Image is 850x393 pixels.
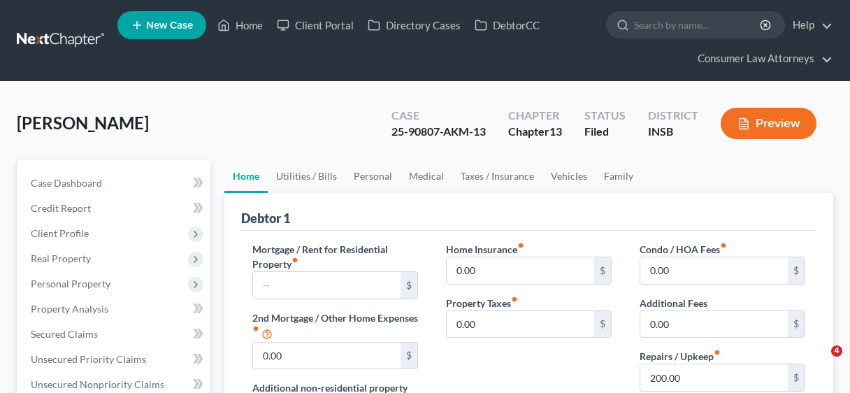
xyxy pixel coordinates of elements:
div: $ [788,257,805,284]
a: Credit Report [20,196,210,221]
i: fiber_manual_record [720,242,727,249]
a: Home [224,159,268,193]
a: Personal [345,159,401,193]
div: $ [594,257,611,284]
div: $ [401,272,417,299]
input: -- [253,343,401,369]
i: fiber_manual_record [714,349,721,356]
span: 13 [549,124,562,138]
a: Client Portal [270,13,361,38]
span: Property Analysis [31,303,108,315]
label: Mortgage / Rent for Residential Property [252,242,418,271]
span: Credit Report [31,202,91,214]
div: Chapter [508,108,562,124]
div: District [648,108,698,124]
button: Preview [721,108,816,139]
a: Secured Claims [20,322,210,347]
span: [PERSON_NAME] [17,113,149,133]
span: Client Profile [31,227,89,239]
div: Case [391,108,486,124]
div: $ [401,343,417,369]
label: Property Taxes [446,296,518,310]
label: Repairs / Upkeep [640,349,721,364]
a: Case Dashboard [20,171,210,196]
i: fiber_manual_record [252,325,259,332]
div: $ [594,311,611,338]
iframe: Intercom live chat [802,345,836,379]
a: Medical [401,159,452,193]
input: -- [447,257,594,284]
div: Filed [584,124,626,140]
span: Secured Claims [31,328,98,340]
div: Status [584,108,626,124]
span: 4 [831,345,842,357]
input: -- [640,311,788,338]
a: Property Analysis [20,296,210,322]
div: INSB [648,124,698,140]
a: Taxes / Insurance [452,159,542,193]
span: Case Dashboard [31,177,102,189]
span: New Case [146,20,193,31]
input: Search by name... [634,12,762,38]
a: Vehicles [542,159,596,193]
label: 2nd Mortgage / Other Home Expenses [252,310,418,342]
span: Unsecured Priority Claims [31,353,146,365]
a: Directory Cases [361,13,468,38]
a: Consumer Law Attorneys [691,46,833,71]
span: Personal Property [31,278,110,290]
a: Help [786,13,833,38]
div: $ [788,364,805,391]
a: DebtorCC [468,13,547,38]
label: Home Insurance [446,242,524,257]
i: fiber_manual_record [511,296,518,303]
label: Condo / HOA Fees [640,242,727,257]
i: fiber_manual_record [517,242,524,249]
a: Unsecured Priority Claims [20,347,210,372]
input: -- [640,257,788,284]
span: Real Property [31,252,91,264]
div: $ [788,311,805,338]
input: -- [253,272,401,299]
label: Additional Fees [640,296,707,310]
i: fiber_manual_record [291,257,298,264]
div: Chapter [508,124,562,140]
a: Home [210,13,270,38]
div: Debtor 1 [241,210,290,227]
input: -- [447,311,594,338]
a: Utilities / Bills [268,159,345,193]
input: -- [640,364,788,391]
div: 25-90807-AKM-13 [391,124,486,140]
span: Unsecured Nonpriority Claims [31,378,164,390]
a: Family [596,159,642,193]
